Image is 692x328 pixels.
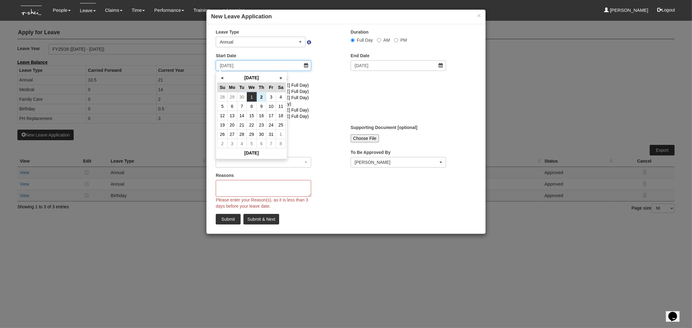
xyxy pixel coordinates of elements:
li: [PERSON_NAME] ([DATE] - [DATE] Full Day) [220,82,472,88]
label: Start Date [216,53,236,59]
span: Please enter your Reason(s), as it is less than 3 days before your leave date. [216,197,308,209]
span: PM [400,38,407,43]
label: Reasons [216,172,234,178]
td: 15 [247,111,257,120]
td: 13 [227,111,237,120]
b: New Leave Application [211,13,272,20]
th: Mo [227,83,237,92]
input: Submit & Next [243,214,279,224]
th: Su [218,83,227,92]
td: 21 [237,120,247,130]
td: 12 [218,111,227,120]
th: Fr [266,83,276,92]
input: Choose File [351,134,379,142]
td: 28 [218,92,227,102]
label: End Date [351,53,370,59]
input: d/m/yyyy [216,60,311,71]
td: 1 [247,92,257,102]
li: [PERSON_NAME] ([DATE] - [DATE] Full Day) [220,113,472,119]
td: 8 [247,102,257,111]
th: Sa [276,83,286,92]
td: 3 [266,92,276,102]
td: 4 [237,139,247,148]
label: Supporting Document [optional] [351,124,418,131]
li: [PERSON_NAME] ([DATE] - [DATE] Full Day) [220,95,472,101]
td: 31 [266,130,276,139]
th: « [218,73,227,83]
th: [DATE] [227,73,276,83]
td: 8 [276,139,286,148]
input: Submit [216,214,241,224]
td: 30 [256,130,266,139]
li: [PERSON_NAME] ([DATE] Full Day) [220,101,472,107]
span: Full Day [357,38,373,43]
button: Aline Eustaquio Low [351,157,446,168]
td: 6 [256,139,266,148]
td: 29 [247,130,257,139]
td: 24 [266,120,276,130]
input: d/m/yyyy [351,60,446,71]
iframe: chat widget [666,303,686,322]
td: 26 [218,130,227,139]
label: Leave Type [216,29,239,35]
td: 10 [266,102,276,111]
td: 11 [276,102,286,111]
span: AM [383,38,390,43]
td: 16 [256,111,266,120]
td: 7 [237,102,247,111]
button: Annual [216,37,306,47]
td: 14 [237,111,247,120]
li: [PERSON_NAME] ([DATE] - [DATE] Full Day) [220,88,472,95]
td: 18 [276,111,286,120]
td: 25 [276,120,286,130]
td: 20 [227,120,237,130]
td: 30 [237,92,247,102]
th: Th [256,83,266,92]
td: 5 [218,102,227,111]
th: We [247,83,257,92]
td: 2 [218,139,227,148]
td: 3 [227,139,237,148]
td: 29 [227,92,237,102]
td: 19 [218,120,227,130]
th: Tu [237,83,247,92]
td: 5 [247,139,257,148]
div: [PERSON_NAME] [355,159,438,165]
label: Duration [351,29,369,35]
td: 23 [256,120,266,130]
td: 28 [237,130,247,139]
td: 6 [227,102,237,111]
td: 27 [227,130,237,139]
td: 22 [247,120,257,130]
td: 9 [256,102,266,111]
label: To Be Approved By [351,149,390,155]
td: 7 [266,139,276,148]
td: 17 [266,111,276,120]
td: 1 [276,130,286,139]
div: Annual [220,39,298,45]
th: » [276,73,286,83]
th: [DATE] [218,148,286,158]
td: 4 [276,92,286,102]
li: [PERSON_NAME] ([DATE] - [DATE] Full Day) [220,107,472,113]
button: × [477,12,481,19]
td: 2 [256,92,266,102]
